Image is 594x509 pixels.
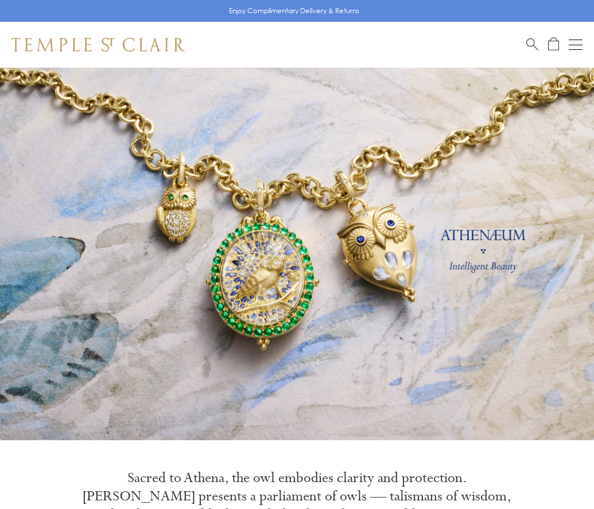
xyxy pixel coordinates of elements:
p: Enjoy Complimentary Delivery & Returns [229,5,359,17]
button: Open navigation [569,38,583,52]
a: Search [526,37,538,52]
img: Temple St. Clair [11,38,185,52]
a: Open Shopping Bag [548,37,559,52]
